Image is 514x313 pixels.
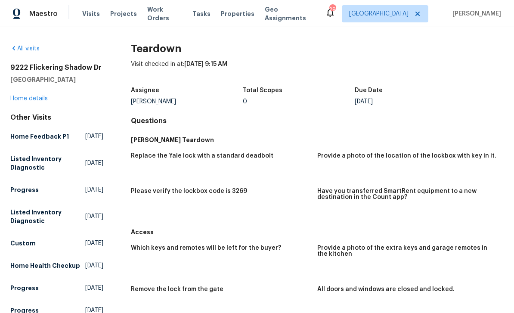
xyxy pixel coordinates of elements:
[85,212,103,221] span: [DATE]
[131,228,504,236] h5: Access
[110,9,137,18] span: Projects
[131,99,243,105] div: [PERSON_NAME]
[10,132,69,141] h5: Home Feedback P1
[317,188,497,200] h5: Have you transferred SmartRent equipment to a new destination in the Count app?
[192,11,211,17] span: Tasks
[131,117,504,125] h4: Questions
[10,284,39,292] h5: Progress
[10,129,103,144] a: Home Feedback P1[DATE]
[221,9,254,18] span: Properties
[10,261,80,270] h5: Home Health Checkup
[10,155,85,172] h5: Listed Inventory Diagnostic
[243,99,355,105] div: 0
[317,153,496,159] h5: Provide a photo of the location of the lockbox with key in it.
[85,239,103,248] span: [DATE]
[131,286,223,292] h5: Remove the lock from the gate
[131,44,504,53] h2: Teardown
[317,286,455,292] h5: All doors and windows are closed and locked.
[10,75,103,84] h5: [GEOGRAPHIC_DATA]
[265,5,315,22] span: Geo Assignments
[10,280,103,296] a: Progress[DATE]
[85,132,103,141] span: [DATE]
[317,245,497,257] h5: Provide a photo of the extra keys and garage remotes in the kitchen
[355,99,467,105] div: [DATE]
[85,261,103,270] span: [DATE]
[131,153,273,159] h5: Replace the Yale lock with a standard deadbolt
[10,258,103,273] a: Home Health Checkup[DATE]
[147,5,182,22] span: Work Orders
[29,9,58,18] span: Maestro
[243,87,282,93] h5: Total Scopes
[349,9,409,18] span: [GEOGRAPHIC_DATA]
[10,96,48,102] a: Home details
[131,245,281,251] h5: Which keys and remotes will be left for the buyer?
[131,87,159,93] h5: Assignee
[10,151,103,175] a: Listed Inventory Diagnostic[DATE]
[131,188,247,194] h5: Please verify the lockbox code is 3269
[10,46,40,52] a: All visits
[85,284,103,292] span: [DATE]
[10,186,39,194] h5: Progress
[131,136,504,144] h5: [PERSON_NAME] Teardown
[10,113,103,122] div: Other Visits
[10,205,103,229] a: Listed Inventory Diagnostic[DATE]
[85,159,103,167] span: [DATE]
[10,239,36,248] h5: Custom
[82,9,100,18] span: Visits
[10,208,85,225] h5: Listed Inventory Diagnostic
[355,87,383,93] h5: Due Date
[131,60,504,82] div: Visit checked in at:
[329,5,335,14] div: 29
[85,186,103,194] span: [DATE]
[10,63,103,72] h2: 9222 Flickering Shadow Dr
[449,9,501,18] span: [PERSON_NAME]
[10,236,103,251] a: Custom[DATE]
[184,61,227,67] span: [DATE] 9:15 AM
[10,182,103,198] a: Progress[DATE]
